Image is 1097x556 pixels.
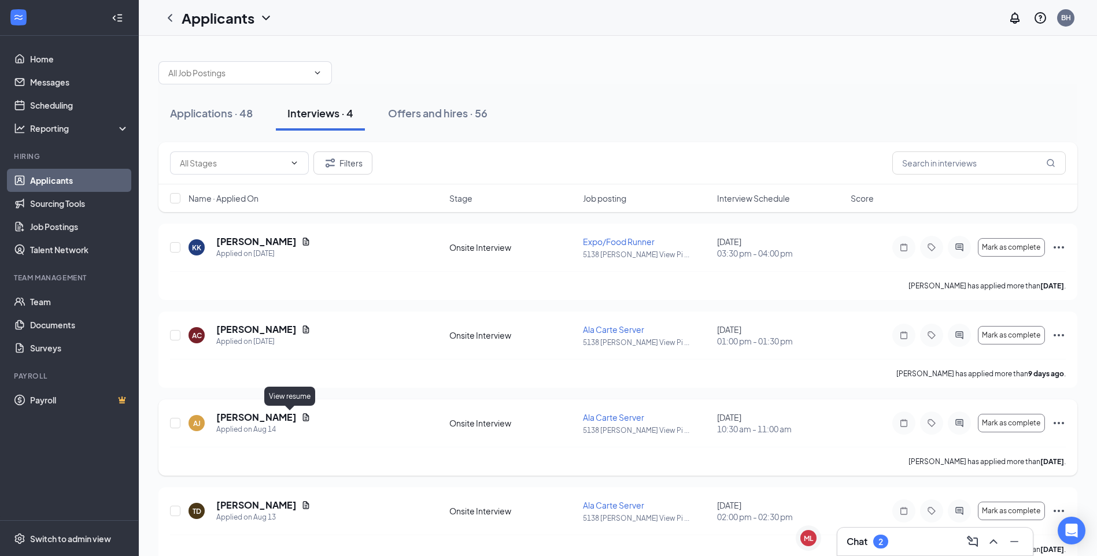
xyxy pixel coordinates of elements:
svg: MagnifyingGlass [1046,158,1055,168]
a: Scheduling [30,94,129,117]
div: Applications · 48 [170,106,253,120]
button: Filter Filters [313,151,372,175]
button: ComposeMessage [963,532,982,551]
input: Search in interviews [892,151,1066,175]
div: Reporting [30,123,130,134]
a: Documents [30,313,129,336]
span: Ala Carte Server [583,412,644,422]
input: All Job Postings [168,66,308,79]
svg: ActiveChat [952,418,966,428]
p: [PERSON_NAME] has applied more than . [908,281,1066,291]
svg: Filter [323,156,337,170]
h5: [PERSON_NAME] [216,323,297,336]
svg: Ellipses [1052,416,1066,430]
div: [DATE] [717,499,844,522]
div: Onsite Interview [449,505,576,517]
div: Applied on [DATE] [216,336,311,347]
svg: Tag [925,506,939,516]
div: Onsite Interview [449,242,576,253]
span: Stage [449,192,472,204]
svg: Ellipses [1052,240,1066,254]
div: Open Intercom Messenger [1058,517,1085,544]
p: 5138 [PERSON_NAME] View Pi ... [583,513,710,523]
svg: ChevronLeft [163,11,177,25]
span: Ala Carte Server [583,324,644,335]
div: 2 [878,537,883,547]
svg: Note [897,331,911,340]
div: Onsite Interview [449,417,576,429]
svg: Collapse [112,12,123,24]
a: Surveys [30,336,129,359]
span: Job posting [583,192,626,204]
button: Mark as complete [978,238,1045,257]
a: Team [30,290,129,313]
div: [DATE] [717,324,844,347]
p: [PERSON_NAME] has applied more than . [896,369,1066,379]
div: Hiring [14,151,127,161]
span: Mark as complete [982,419,1040,427]
div: Onsite Interview [449,329,576,341]
svg: ComposeMessage [966,535,980,548]
svg: Notifications [1008,11,1022,25]
div: Offers and hires · 56 [388,106,487,120]
input: All Stages [180,157,285,169]
svg: Tag [925,243,939,252]
svg: Document [301,237,311,246]
div: View resume [264,387,315,406]
svg: Note [897,243,911,252]
h5: [PERSON_NAME] [216,499,297,511]
div: Interviews · 4 [287,106,353,120]
a: Messages [30,71,129,94]
div: KK [192,243,201,253]
span: 03:30 pm - 04:00 pm [717,247,844,259]
svg: Ellipses [1052,328,1066,342]
div: Applied on [DATE] [216,248,311,260]
span: Mark as complete [982,507,1040,515]
div: ML [804,533,813,543]
a: Job Postings [30,215,129,238]
div: [DATE] [717,412,844,435]
button: Mark as complete [978,326,1045,344]
b: [DATE] [1040,281,1064,290]
button: Mark as complete [978,414,1045,432]
p: 5138 [PERSON_NAME] View Pi ... [583,425,710,435]
div: Team Management [14,273,127,283]
div: Switch to admin view [30,533,111,544]
svg: Document [301,325,311,334]
a: PayrollCrown [30,388,129,412]
div: Applied on Aug 13 [216,511,311,523]
h5: [PERSON_NAME] [216,411,297,424]
svg: WorkstreamLogo [13,12,24,23]
div: Payroll [14,371,127,381]
p: 5138 [PERSON_NAME] View Pi ... [583,250,710,260]
span: 10:30 am - 11:00 am [717,423,844,435]
div: Applied on Aug 14 [216,424,311,435]
p: [PERSON_NAME] has applied more than . [908,457,1066,466]
button: Minimize [1005,532,1024,551]
svg: Tag [925,418,939,428]
div: BH [1061,13,1071,23]
span: Mark as complete [982,331,1040,339]
svg: ActiveChat [952,506,966,516]
div: AJ [193,418,201,428]
svg: QuestionInfo [1033,11,1047,25]
button: ChevronUp [984,532,1003,551]
span: Ala Carte Server [583,500,644,510]
h1: Applicants [182,8,254,28]
button: Mark as complete [978,502,1045,520]
svg: Document [301,413,311,422]
h3: Chat [847,535,867,548]
div: [DATE] [717,236,844,259]
p: 5138 [PERSON_NAME] View Pi ... [583,338,710,347]
svg: ActiveChat [952,243,966,252]
a: Applicants [30,169,129,192]
span: Expo/Food Runner [583,236,655,247]
svg: Document [301,501,311,510]
a: Talent Network [30,238,129,261]
svg: ChevronDown [290,158,299,168]
svg: Note [897,506,911,516]
span: Interview Schedule [717,192,790,204]
b: [DATE] [1040,545,1064,554]
svg: Analysis [14,123,25,134]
